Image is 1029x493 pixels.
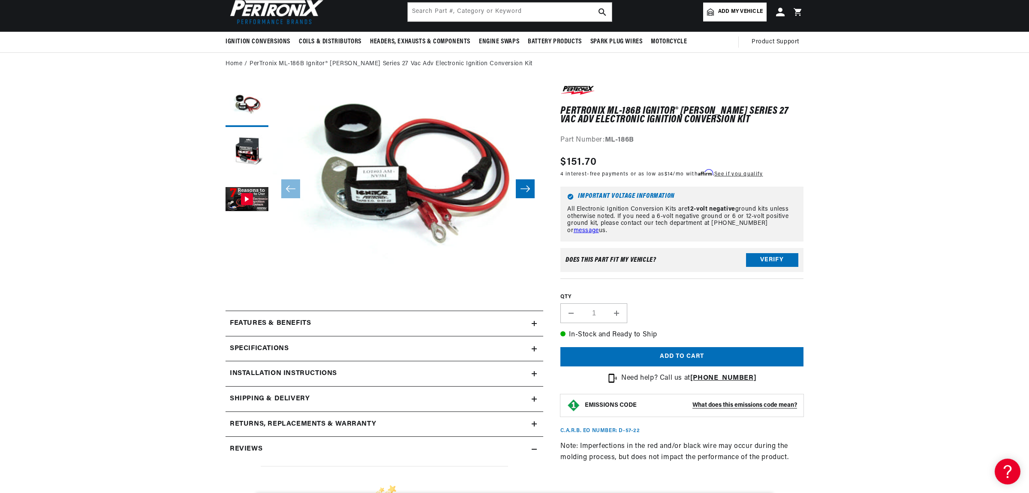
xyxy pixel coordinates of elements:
[230,444,262,455] h2: Reviews
[230,393,310,405] h2: Shipping & Delivery
[516,179,535,198] button: Slide right
[560,170,763,178] p: 4 interest-free payments or as low as /mo with .
[605,136,634,143] strong: ML-186B
[226,84,268,127] button: Load image 1 in gallery view
[528,37,582,46] span: Battery Products
[226,37,290,46] span: Ignition Conversions
[226,336,543,361] summary: Specifications
[226,59,803,69] nav: breadcrumbs
[295,32,366,52] summary: Coils & Distributors
[746,253,798,267] button: Verify
[408,3,612,21] input: Search Part #, Category or Keyword
[560,427,640,435] p: C.A.R.B. EO Number: D-57-22
[479,37,519,46] span: Engine Swaps
[226,131,268,174] button: Load image 2 in gallery view
[226,59,242,69] a: Home
[692,402,797,408] strong: What does this emissions code mean?
[226,311,543,336] summary: Features & Benefits
[560,107,803,124] h1: PerTronix ML-186B Ignitor® [PERSON_NAME] Series 27 Vac Adv Electronic Ignition Conversion Kit
[647,32,691,52] summary: Motorcycle
[230,318,311,329] h2: Features & Benefits
[226,412,543,437] summary: Returns, Replacements & Warranty
[585,402,637,408] strong: EMISSIONS CODE
[560,347,803,366] button: Add to cart
[299,37,361,46] span: Coils & Distributors
[687,206,735,212] strong: 12-volt negative
[566,257,656,263] div: Does This part fit My vehicle?
[690,375,756,381] a: [PHONE_NUMBER]
[590,37,643,46] span: Spark Plug Wires
[281,179,300,198] button: Slide left
[226,32,295,52] summary: Ignition Conversions
[230,368,337,379] h2: Installation instructions
[593,3,612,21] button: search button
[560,135,803,146] div: Part Number:
[366,32,475,52] summary: Headers, Exhausts & Components
[698,169,713,176] span: Affirm
[230,419,376,430] h2: Returns, Replacements & Warranty
[226,387,543,411] summary: Shipping & Delivery
[560,154,597,170] span: $151.70
[752,37,799,47] span: Product Support
[752,32,803,52] summary: Product Support
[621,373,756,384] p: Need help? Call us at
[524,32,586,52] summary: Battery Products
[226,361,543,386] summary: Installation instructions
[560,330,803,341] p: In-Stock and Ready to Ship
[567,194,797,200] h6: Important Voltage Information
[475,32,524,52] summary: Engine Swaps
[574,227,599,234] a: message
[585,402,797,409] button: EMISSIONS CODEWhat does this emissions code mean?
[226,437,543,462] summary: Reviews
[651,37,687,46] span: Motorcycle
[230,343,289,354] h2: Specifications
[226,84,543,293] media-gallery: Gallery Viewer
[560,293,803,301] label: QTY
[586,32,647,52] summary: Spark Plug Wires
[665,172,673,177] span: $14
[703,3,767,21] a: Add my vehicle
[714,172,763,177] a: See if you qualify - Learn more about Affirm Financing (opens in modal)
[567,399,581,412] img: Emissions code
[250,59,533,69] a: PerTronix ML-186B Ignitor® [PERSON_NAME] Series 27 Vac Adv Electronic Ignition Conversion Kit
[370,37,470,46] span: Headers, Exhausts & Components
[567,206,797,235] p: All Electronic Ignition Conversion Kits are ground kits unless otherwise noted. If you need a 6-v...
[718,8,763,16] span: Add my vehicle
